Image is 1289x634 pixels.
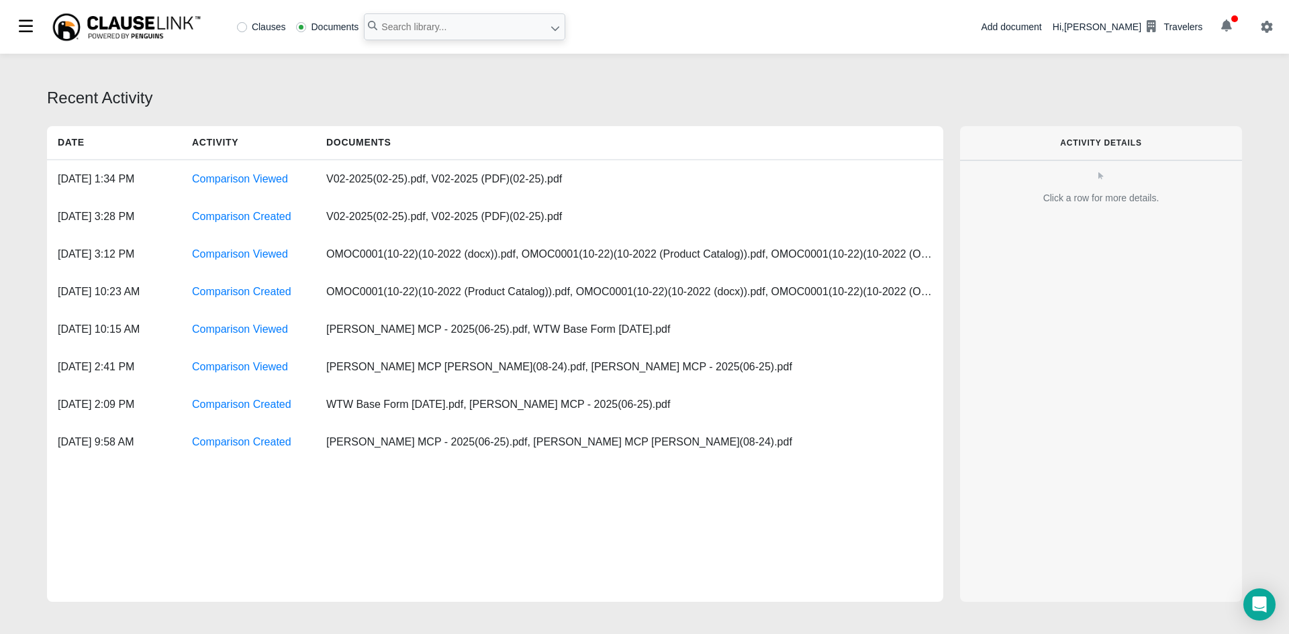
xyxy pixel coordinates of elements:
[47,348,181,386] div: [DATE] 2:41 PM
[981,20,1041,34] div: Add document
[192,361,288,372] a: Comparison Viewed
[47,198,181,235] div: [DATE] 3:28 PM
[47,311,181,348] div: [DATE] 10:15 AM
[47,160,181,198] div: [DATE] 1:34 PM
[47,423,181,461] div: [DATE] 9:58 AM
[192,248,288,260] a: Comparison Viewed
[316,235,943,273] div: OMOC0001(10-22)(10-2022 (docx)).pdf, OMOC0001(10-22)(10-2022 (Product Catalog)).pdf, OMOC0001(10-...
[51,12,202,42] img: ClauseLink
[192,323,288,335] a: Comparison Viewed
[47,235,181,273] div: [DATE] 3:12 PM
[47,273,181,311] div: [DATE] 10:23 AM
[982,138,1221,148] h6: Activity Details
[971,191,1231,205] div: Click a row for more details.
[192,211,291,222] a: Comparison Created
[316,348,803,386] div: [PERSON_NAME] MCP [PERSON_NAME](08-24).pdf, [PERSON_NAME] MCP - 2025(06-25).pdf
[192,399,291,410] a: Comparison Created
[316,160,584,198] div: V02-2025(02-25).pdf, V02-2025 (PDF)(02-25).pdf
[316,423,803,461] div: [PERSON_NAME] MCP - 2025(06-25).pdf, [PERSON_NAME] MCP [PERSON_NAME](08-24).pdf
[316,198,584,235] div: V02-2025(02-25).pdf, V02-2025 (PDF)(02-25).pdf
[192,173,288,184] a: Comparison Viewed
[1163,20,1202,34] div: Travelers
[1053,15,1202,38] div: Hi, [PERSON_NAME]
[364,13,565,40] input: Search library...
[1243,588,1276,621] div: Open Intercom Messenger
[296,22,359,32] label: Documents
[316,311,681,348] div: [PERSON_NAME] MCP - 2025(06-25).pdf, WTW Base Form [DATE].pdf
[192,436,291,447] a: Comparison Created
[316,386,681,423] div: WTW Base Form [DATE].pdf, [PERSON_NAME] MCP - 2025(06-25).pdf
[47,126,181,159] h5: Date
[316,126,584,159] h5: Documents
[237,22,286,32] label: Clauses
[192,286,291,297] a: Comparison Created
[181,126,316,159] h5: Activity
[316,273,943,311] div: OMOC0001(10-22)(10-2022 (Product Catalog)).pdf, OMOC0001(10-22)(10-2022 (docx)).pdf, OMOC0001(10-...
[47,86,1242,110] div: Recent Activity
[47,386,181,423] div: [DATE] 2:09 PM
